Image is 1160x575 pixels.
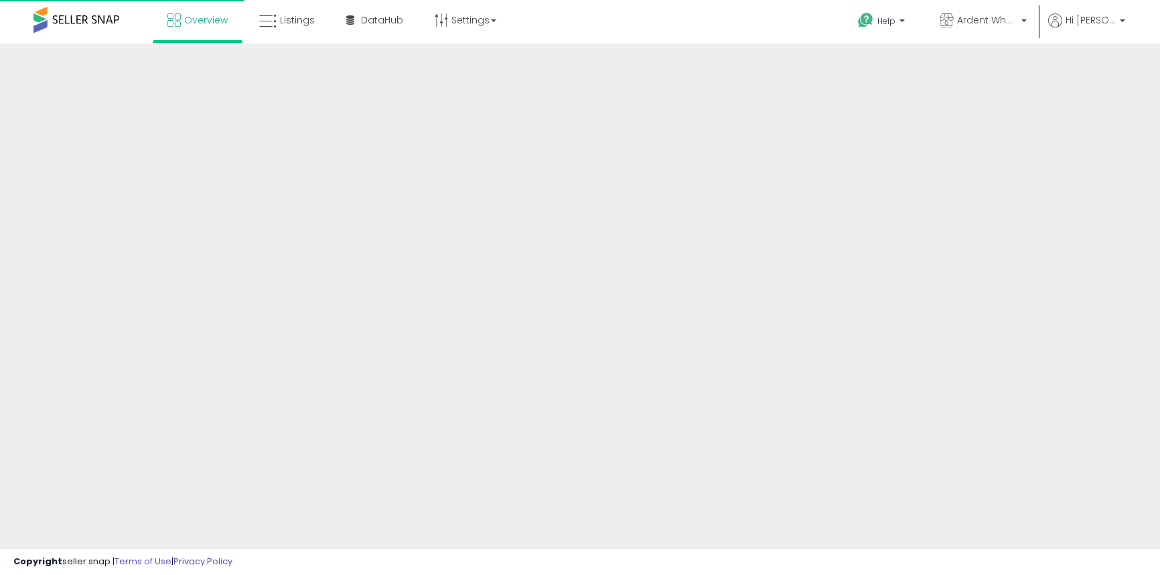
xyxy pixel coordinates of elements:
[1066,13,1116,27] span: Hi [PERSON_NAME]
[184,13,228,27] span: Overview
[857,12,874,29] i: Get Help
[361,13,403,27] span: DataHub
[1048,13,1125,44] a: Hi [PERSON_NAME]
[13,555,62,568] strong: Copyright
[280,13,315,27] span: Listings
[13,556,232,568] div: seller snap | |
[115,555,171,568] a: Terms of Use
[847,2,918,44] a: Help
[957,13,1017,27] span: Ardent Wholesale
[877,15,895,27] span: Help
[173,555,232,568] a: Privacy Policy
